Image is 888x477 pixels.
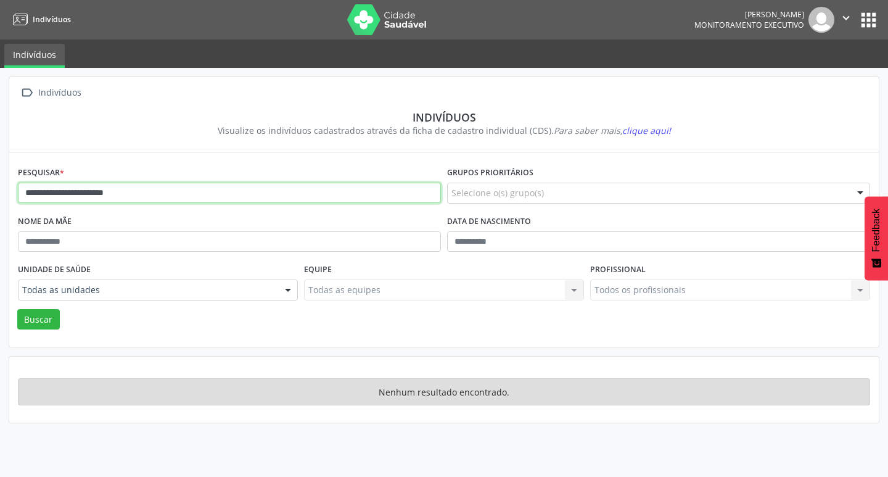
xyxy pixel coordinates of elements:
a:  Indivíduos [18,84,83,102]
div: [PERSON_NAME] [694,9,804,20]
label: Unidade de saúde [18,260,91,280]
button: Buscar [17,309,60,330]
i:  [18,84,36,102]
label: Data de nascimento [447,212,531,231]
button:  [834,7,858,33]
div: Nenhum resultado encontrado. [18,378,870,405]
a: Indivíduos [4,44,65,68]
button: Feedback - Mostrar pesquisa [865,196,888,280]
label: Pesquisar [18,164,64,183]
div: Indivíduos [36,84,83,102]
label: Profissional [590,260,646,280]
span: Feedback [871,209,882,252]
span: Monitoramento Executivo [694,20,804,30]
img: img [808,7,834,33]
label: Equipe [304,260,332,280]
button: apps [858,9,879,31]
span: Todas as unidades [22,284,273,296]
span: Selecione o(s) grupo(s) [451,186,544,199]
div: Indivíduos [27,110,861,124]
label: Nome da mãe [18,212,72,231]
div: Visualize os indivíduos cadastrados através da ficha de cadastro individual (CDS). [27,124,861,137]
span: clique aqui! [622,125,671,136]
a: Indivíduos [9,9,71,30]
span: Indivíduos [33,14,71,25]
i:  [839,11,853,25]
i: Para saber mais, [554,125,671,136]
label: Grupos prioritários [447,164,533,183]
